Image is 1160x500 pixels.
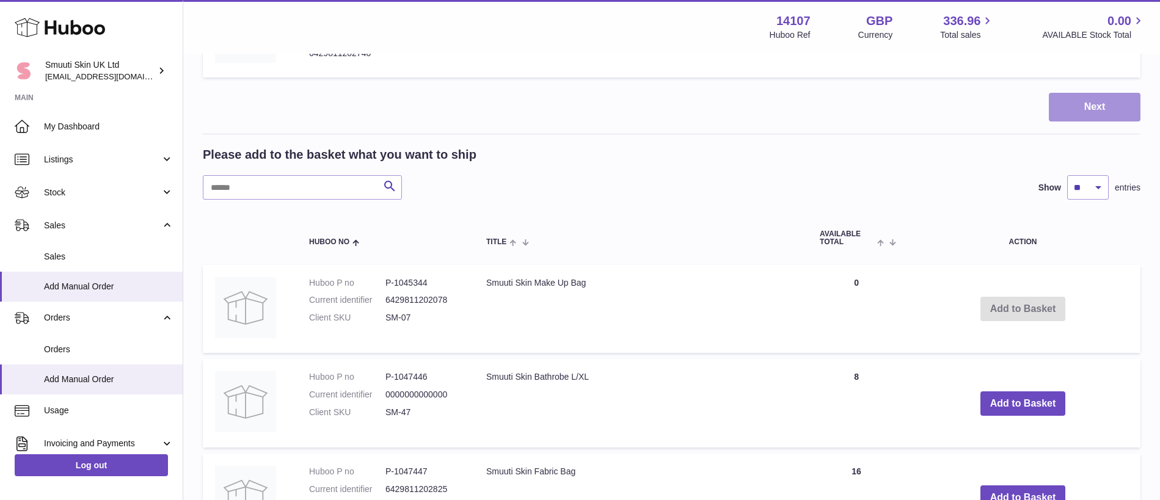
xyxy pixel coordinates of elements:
dd: 0000000000000 [385,389,462,400]
dt: Client SKU [309,407,385,418]
strong: GBP [866,13,892,29]
strong: 14107 [776,13,811,29]
label: Show [1038,182,1061,194]
span: Sales [44,220,161,231]
dd: 6429811202078 [385,294,462,306]
span: 0.00 [1107,13,1131,29]
td: Smuuti Skin Make Up Bag [474,265,808,353]
img: tomi@beautyko.fi [15,62,33,80]
dt: Current identifier [309,484,385,495]
img: Smuuti Skin Bathrobe L/XL [215,371,276,432]
th: Action [905,218,1140,258]
dt: Current identifier [309,389,385,400]
span: Sales [44,251,173,263]
dt: Huboo P no [309,466,385,477]
span: Huboo no [309,238,349,246]
dd: P-1047447 [385,466,462,477]
span: Orders [44,344,173,355]
span: Usage [44,405,173,416]
span: entries [1115,182,1140,194]
span: Orders [44,312,161,324]
span: Add Manual Order [44,374,173,385]
dt: Current identifier [309,294,385,306]
dt: Huboo P no [309,277,385,289]
button: Next [1049,93,1140,121]
a: 0.00 AVAILABLE Stock Total [1042,13,1145,41]
span: Listings [44,154,161,165]
img: Smuuti Skin Make Up Bag [215,277,276,338]
span: Total sales [940,29,994,41]
dt: Huboo P no [309,371,385,383]
dt: Client SKU [309,312,385,324]
button: Add to Basket [980,391,1066,416]
td: Smuuti Skin Bathrobe L/XL [474,359,808,447]
td: 0 [808,265,905,353]
dd: SM-07 [385,312,462,324]
dd: P-1045344 [385,277,462,289]
dd: 6429811202825 [385,484,462,495]
span: Stock [44,187,161,198]
span: Invoicing and Payments [44,438,161,449]
span: AVAILABLE Total [820,230,874,246]
span: Title [486,238,506,246]
h2: Please add to the basket what you want to ship [203,147,476,163]
dd: P-1047446 [385,371,462,383]
div: Currency [858,29,893,41]
td: 8 [808,359,905,447]
span: My Dashboard [44,121,173,132]
span: AVAILABLE Stock Total [1042,29,1145,41]
a: Log out [15,454,168,476]
dd: SM-47 [385,407,462,418]
div: Smuuti Skin UK Ltd [45,59,155,82]
span: 336.96 [943,13,980,29]
div: Huboo Ref [770,29,811,41]
span: Add Manual Order [44,281,173,292]
span: [EMAIL_ADDRESS][DOMAIN_NAME] [45,71,180,81]
a: 336.96 Total sales [940,13,994,41]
